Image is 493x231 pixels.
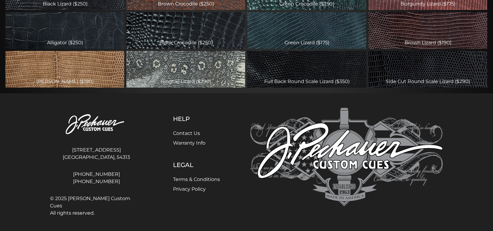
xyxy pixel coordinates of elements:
div: Full Back Round Scale Lizard ($350) [248,51,366,88]
div: Green Lizard ($175) [248,12,366,49]
address: [STREET_ADDRESS] [GEOGRAPHIC_DATA], 54313 [50,144,143,163]
img: Pechauer Custom Cues [50,108,143,142]
div: Brown Lizard ($190) [369,12,487,49]
a: [PHONE_NUMBER] [50,178,143,185]
div: Side Cut Round Scale Lizard ($290) [369,51,487,88]
div: Alligator ($250) [6,12,124,49]
img: Pechauer Custom Cues [250,108,443,206]
a: [PHONE_NUMBER] [50,171,143,178]
a: Warranty Info [173,140,205,146]
div: Black Crocodile ($250) [127,12,245,49]
span: © 2025 [PERSON_NAME] Custom Cues All rights reserved. [50,195,143,217]
a: Privacy Policy [173,186,206,192]
a: Terms & Conditions [173,176,220,182]
div: [PERSON_NAME] ($190) [6,51,124,88]
h5: Help [173,115,220,122]
a: Contact Us [173,130,200,136]
div: Ringtail Lizard ($290) [127,51,245,88]
h5: Legal [173,161,220,169]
